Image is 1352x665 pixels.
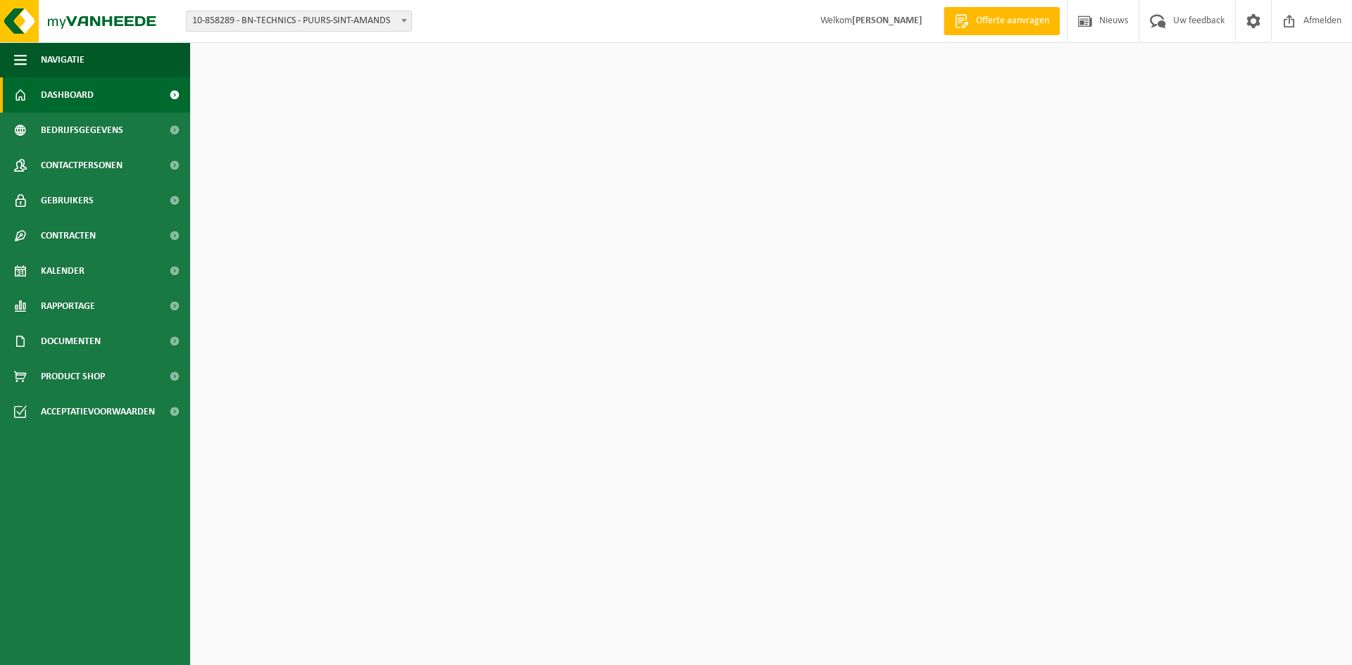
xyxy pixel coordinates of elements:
span: Gebruikers [41,183,94,218]
span: Bedrijfsgegevens [41,113,123,148]
span: Kalender [41,253,84,289]
strong: [PERSON_NAME] [852,15,922,26]
span: Contracten [41,218,96,253]
span: Product Shop [41,359,105,394]
span: 10-858289 - BN-TECHNICS - PUURS-SINT-AMANDS [186,11,412,32]
span: Navigatie [41,42,84,77]
span: Documenten [41,324,101,359]
span: Acceptatievoorwaarden [41,394,155,429]
span: 10-858289 - BN-TECHNICS - PUURS-SINT-AMANDS [187,11,411,31]
span: Offerte aanvragen [972,14,1053,28]
span: Rapportage [41,289,95,324]
span: Dashboard [41,77,94,113]
span: Contactpersonen [41,148,123,183]
a: Offerte aanvragen [944,7,1060,35]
